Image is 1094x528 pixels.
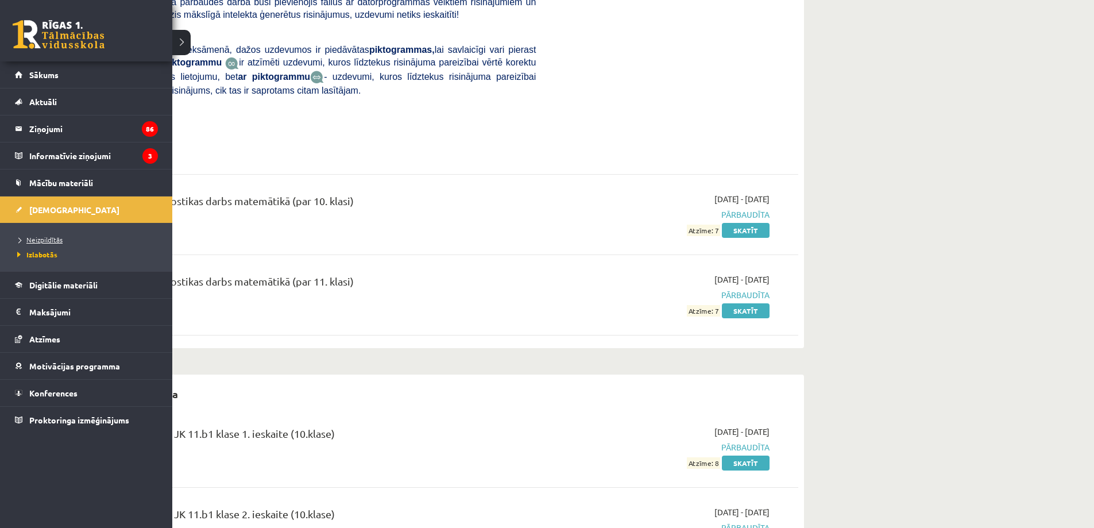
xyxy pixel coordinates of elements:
[722,303,770,318] a: Skatīt
[553,289,770,301] span: Pārbaudīta
[14,250,57,259] span: Izlabotās
[687,457,720,469] span: Atzīme: 8
[86,506,536,527] div: Sports un veselība JK 11.b1 klase 2. ieskaite (10.klase)
[29,205,119,215] span: [DEMOGRAPHIC_DATA]
[714,193,770,205] span: [DATE] - [DATE]
[29,415,129,425] span: Proktoringa izmēģinājums
[15,142,158,169] a: Informatīvie ziņojumi3
[29,115,158,142] legend: Ziņojumi
[15,380,158,406] a: Konferences
[86,57,536,81] span: ir atzīmēti uzdevumi, kuros līdztekus risinājuma pareizībai vērtē korektu matemātikas valodas lie...
[15,61,158,88] a: Sākums
[15,196,158,223] a: [DEMOGRAPHIC_DATA]
[29,299,158,325] legend: Maksājumi
[86,193,536,214] div: 11.b1 klases diagnostikas darbs matemātikā (par 10. klasi)
[238,72,310,82] b: ar piktogrammu
[150,57,222,67] b: Ar piktogrammu
[15,88,158,115] a: Aktuāli
[29,178,93,188] span: Mācību materiāli
[15,169,158,196] a: Mācību materiāli
[369,45,435,55] b: piktogrammas,
[15,272,158,298] a: Digitālie materiāli
[14,249,161,260] a: Izlabotās
[14,234,161,245] a: Neizpildītās
[310,71,324,84] img: wKvN42sLe3LLwAAAABJRU5ErkJggg==
[86,426,536,447] div: Sports un veselība JK 11.b1 klase 1. ieskaite (10.klase)
[714,273,770,286] span: [DATE] - [DATE]
[225,57,239,70] img: JfuEzvunn4EvwAAAAASUVORK5CYII=
[722,223,770,238] a: Skatīt
[29,70,59,80] span: Sākums
[29,280,98,290] span: Digitālie materiāli
[687,305,720,317] span: Atzīme: 7
[86,72,536,95] span: - uzdevumi, kuros līdztekus risinājuma pareizībai vērtē, kā organizēts risinājums, cik tas ir sap...
[553,209,770,221] span: Pārbaudīta
[714,506,770,518] span: [DATE] - [DATE]
[687,225,720,237] span: Atzīme: 7
[15,407,158,433] a: Proktoringa izmēģinājums
[29,142,158,169] legend: Informatīvie ziņojumi
[14,235,63,244] span: Neizpildītās
[86,45,536,67] span: Līdzīgi kā matemātikas eksāmenā, dažos uzdevumos ir piedāvātas lai savlaicīgi vari pierast pie to...
[29,361,120,371] span: Motivācijas programma
[15,353,158,379] a: Motivācijas programma
[29,388,78,398] span: Konferences
[553,441,770,453] span: Pārbaudīta
[722,456,770,471] a: Skatīt
[15,299,158,325] a: Maksājumi
[86,273,536,295] div: 12.b1 klases diagnostikas darbs matemātikā (par 11. klasi)
[142,121,158,137] i: 86
[15,115,158,142] a: Ziņojumi86
[142,148,158,164] i: 3
[15,326,158,352] a: Atzīmes
[29,97,57,107] span: Aktuāli
[29,334,60,344] span: Atzīmes
[13,20,105,49] a: Rīgas 1. Tālmācības vidusskola
[714,426,770,438] span: [DATE] - [DATE]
